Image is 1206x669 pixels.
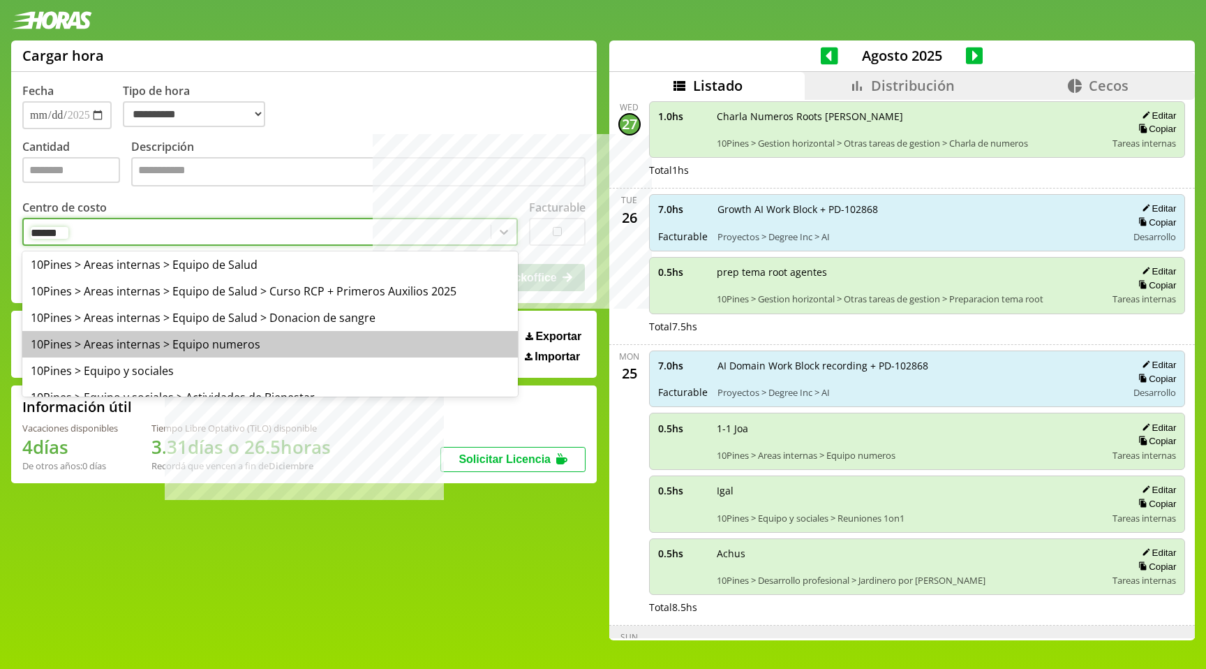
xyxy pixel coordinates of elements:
[151,422,331,434] div: Tiempo Libre Optativo (TiLO) disponible
[11,11,92,29] img: logotipo
[22,434,118,460] h1: 4 días
[22,139,131,190] label: Cantidad
[621,194,637,206] div: Tue
[717,137,1103,149] span: 10Pines > Gestion horizontal > Otras tareas de gestion > Charla de numeros
[658,359,708,372] span: 7.0 hs
[22,251,518,278] div: 10Pines > Areas internas > Equipo de Salud
[269,460,313,472] b: Diciembre
[22,157,120,183] input: Cantidad
[658,547,707,560] span: 0.5 hs
[618,113,641,135] div: 27
[717,512,1103,524] span: 10Pines > Equipo y sociales > Reuniones 1on1
[717,293,1103,305] span: 10Pines > Gestion horizontal > Otras tareas de gestion > Preparacion tema root
[1134,123,1176,135] button: Copiar
[1134,561,1176,573] button: Copiar
[22,460,118,472] div: De otros años: 0 días
[1138,359,1176,371] button: Editar
[529,200,586,215] label: Facturable
[22,358,518,384] div: 10Pines > Equipo y sociales
[717,574,1103,587] span: 10Pines > Desarrollo profesional > Jardinero por [PERSON_NAME]
[1112,449,1176,462] span: Tareas internas
[123,83,276,129] label: Tipo de hora
[658,230,708,243] span: Facturable
[619,351,639,362] div: Mon
[535,330,581,343] span: Exportar
[22,46,104,65] h1: Cargar hora
[1134,279,1176,291] button: Copiar
[658,110,707,123] span: 1.0 hs
[151,434,331,460] h1: 3.31 días o 26.5 horas
[717,203,1118,216] span: Growth AI Work Block + PD-102868
[22,83,54,98] label: Fecha
[658,484,707,497] span: 0.5 hs
[618,206,641,228] div: 26
[1134,216,1176,228] button: Copiar
[1138,265,1176,277] button: Editar
[131,157,586,186] textarea: Descripción
[1112,293,1176,305] span: Tareas internas
[1112,574,1176,587] span: Tareas internas
[609,100,1195,639] div: scrollable content
[1134,498,1176,510] button: Copiar
[1138,547,1176,559] button: Editar
[1112,512,1176,524] span: Tareas internas
[717,547,1103,560] span: Achus
[22,304,518,331] div: 10Pines > Areas internas > Equipo de Salud > Donacion de sangre
[1133,386,1176,399] span: Desarrollo
[871,76,955,95] span: Distribución
[717,386,1118,399] span: Proyectos > Degree Inc > AI
[1089,76,1129,95] span: Cecos
[1138,484,1176,496] button: Editar
[459,453,551,465] span: Solicitar Licencia
[22,331,518,358] div: 10Pines > Areas internas > Equipo numeros
[658,203,708,216] span: 7.0 hs
[717,265,1103,279] span: prep tema root agentes
[717,230,1118,243] span: Proyectos > Degree Inc > AI
[131,139,586,190] label: Descripción
[658,385,708,399] span: Facturable
[521,330,586,344] button: Exportar
[618,362,641,385] div: 25
[658,422,707,435] span: 0.5 hs
[717,484,1103,497] span: Igal
[1134,373,1176,385] button: Copiar
[535,351,580,363] span: Importar
[717,359,1118,372] span: AI Domain Work Block recording + PD-102868
[123,101,265,127] select: Tipo de hora
[649,163,1186,177] div: Total 1 hs
[620,101,639,113] div: Wed
[649,320,1186,333] div: Total 7.5 hs
[22,278,518,304] div: 10Pines > Areas internas > Equipo de Salud > Curso RCP + Primeros Auxilios 2025
[1138,422,1176,434] button: Editar
[22,200,107,215] label: Centro de costo
[440,447,586,472] button: Solicitar Licencia
[1134,435,1176,447] button: Copiar
[649,601,1186,614] div: Total 8.5 hs
[693,76,743,95] span: Listado
[717,422,1103,435] span: 1-1 Joa
[658,265,707,279] span: 0.5 hs
[22,422,118,434] div: Vacaciones disponibles
[838,46,966,65] span: Agosto 2025
[717,110,1103,123] span: Charla Numeros Roots [PERSON_NAME]
[151,460,331,472] div: Recordá que vencen a fin de
[1133,230,1176,243] span: Desarrollo
[22,384,518,411] div: 10Pines > Equipo y sociales > Actividades de Bienestar
[717,449,1103,462] span: 10Pines > Areas internas > Equipo numeros
[1138,110,1176,122] button: Editar
[1112,137,1176,149] span: Tareas internas
[1138,203,1176,214] button: Editar
[620,631,638,643] div: Sun
[22,397,132,416] h2: Información útil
